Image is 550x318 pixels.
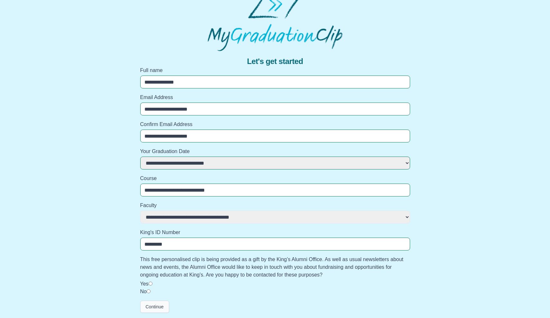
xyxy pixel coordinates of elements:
label: Yes [140,281,149,286]
button: Continue [140,301,169,313]
label: No [140,289,147,294]
label: Confirm Email Address [140,121,410,128]
label: Full name [140,67,410,74]
label: Faculty [140,202,410,209]
label: This free personalised clip is being provided as a gift by the King’s Alumni Office. As well as u... [140,256,410,279]
label: Your Graduation Date [140,148,410,155]
label: Course [140,175,410,182]
label: Email Address [140,94,410,101]
label: King's ID Number [140,229,410,236]
span: Let's get started [247,56,303,67]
